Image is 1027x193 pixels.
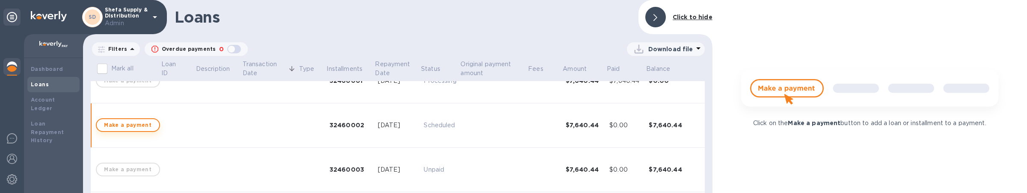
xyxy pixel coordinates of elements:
p: 0 [219,45,224,54]
span: Fees [528,64,555,73]
b: Account Ledger [31,96,55,111]
div: $0.00 [609,165,642,174]
p: Scheduled [424,121,456,130]
b: SD [89,14,96,20]
div: $7,640.44 [649,121,686,129]
div: $7,640.44 [566,165,603,174]
p: Status [421,64,440,73]
p: Mark all [111,64,134,73]
p: Download file [648,45,693,53]
p: Unpaid [424,165,456,174]
p: Loan ID [161,60,184,78]
p: Balance [646,64,670,73]
p: Description [196,64,230,73]
div: Unpin categories [3,9,21,26]
div: 32460003 [329,165,371,174]
h1: Loans [175,8,632,26]
p: Click on the button to add a loan or installment to a payment. [732,119,1008,128]
span: Type [299,64,326,73]
p: Original payment amount [460,60,515,78]
b: Loans [31,81,49,88]
span: Transaction Date [243,60,298,78]
b: Make a payment [788,120,840,126]
p: Filters [105,45,127,53]
span: Original payment amount [460,60,526,78]
b: Dashboard [31,66,63,72]
b: Click to hide [673,14,712,20]
b: Loan Repayment History [31,120,64,144]
span: Description [196,64,241,73]
p: Type [299,64,315,73]
p: Shefa Supply & Distribution [105,7,148,28]
p: Admin [105,19,148,28]
button: Overdue payments0 [145,42,248,56]
span: Paid [607,64,631,73]
p: Transaction Date [243,60,287,78]
span: Balance [646,64,681,73]
div: $7,640.44 [649,165,686,174]
p: Installments [327,64,362,73]
img: Logo [31,11,67,21]
span: Installments [327,64,374,73]
p: Repayment Date [375,60,419,78]
p: Overdue payments [162,45,216,53]
div: $7,640.44 [566,121,603,129]
p: Paid [607,64,620,73]
div: $0.00 [609,121,642,130]
button: Make a payment [96,118,160,132]
p: Amount [563,64,587,73]
span: Make a payment [104,120,152,130]
span: Amount [563,64,598,73]
div: [DATE] [378,121,417,130]
div: 32460002 [329,121,371,129]
p: Fees [528,64,543,73]
div: [DATE] [378,165,417,174]
span: Loan ID [161,60,195,78]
